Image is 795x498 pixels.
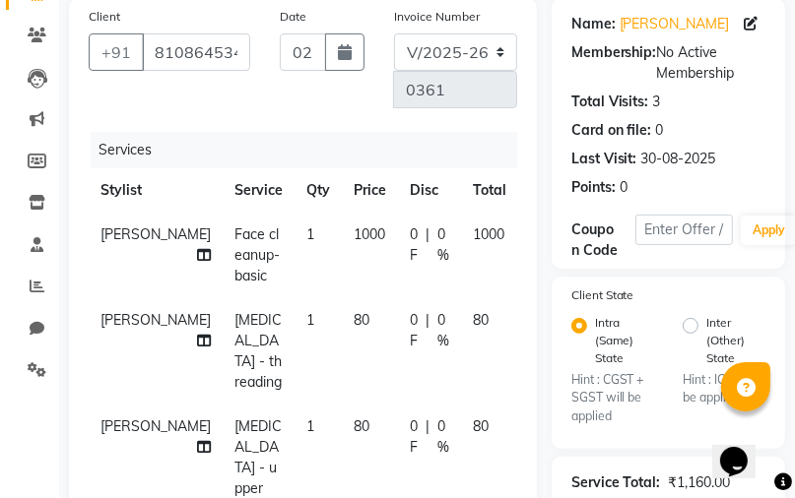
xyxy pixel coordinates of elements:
[234,311,282,391] span: [MEDICAL_DATA] - threading
[595,314,638,367] label: Intra (Same) State
[426,310,430,351] span: |
[234,225,280,284] span: Face cleanup- basic
[571,120,652,141] div: Card on file:
[712,419,775,478] iframe: chat widget
[437,224,449,266] span: 0 %
[473,417,489,435] span: 80
[571,177,616,198] div: Points:
[653,92,661,112] div: 3
[100,311,211,329] span: [PERSON_NAME]
[295,168,342,213] th: Qty
[706,314,750,367] label: Inter (Other) State
[410,224,418,266] span: 0 F
[342,168,398,213] th: Price
[100,225,211,243] span: [PERSON_NAME]
[306,417,314,435] span: 1
[91,132,532,168] div: Services
[571,149,637,169] div: Last Visit:
[641,149,716,169] div: 30-08-2025
[142,33,250,71] input: Search by Name/Mobile/Email/Code
[410,310,418,351] span: 0 F
[89,8,120,26] label: Client
[656,120,664,141] div: 0
[410,416,418,458] span: 0 F
[89,33,144,71] button: +91
[394,8,480,26] label: Invoice Number
[620,177,628,198] div: 0
[426,224,430,266] span: |
[473,311,489,329] span: 80
[223,168,295,213] th: Service
[635,215,733,245] input: Enter Offer / Coupon Code
[571,219,636,261] div: Coupon Code
[473,225,504,243] span: 1000
[571,286,634,304] label: Client State
[571,371,654,425] small: Hint : CGST + SGST will be applied
[571,92,649,112] div: Total Visits:
[100,417,211,435] span: [PERSON_NAME]
[571,472,661,493] div: Service Total:
[354,311,369,329] span: 80
[280,8,306,26] label: Date
[306,311,314,329] span: 1
[683,371,765,407] small: Hint : IGST will be applied
[354,225,385,243] span: 1000
[437,310,449,351] span: 0 %
[571,14,616,34] div: Name:
[669,472,731,493] div: ₹1,160.00
[461,168,518,213] th: Total
[89,168,223,213] th: Stylist
[234,417,282,497] span: [MEDICAL_DATA] - upper
[426,416,430,458] span: |
[354,417,369,435] span: 80
[620,14,730,34] a: [PERSON_NAME]
[571,42,657,84] div: Membership:
[306,225,314,243] span: 1
[571,42,765,84] div: No Active Membership
[398,168,461,213] th: Disc
[437,416,449,458] span: 0 %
